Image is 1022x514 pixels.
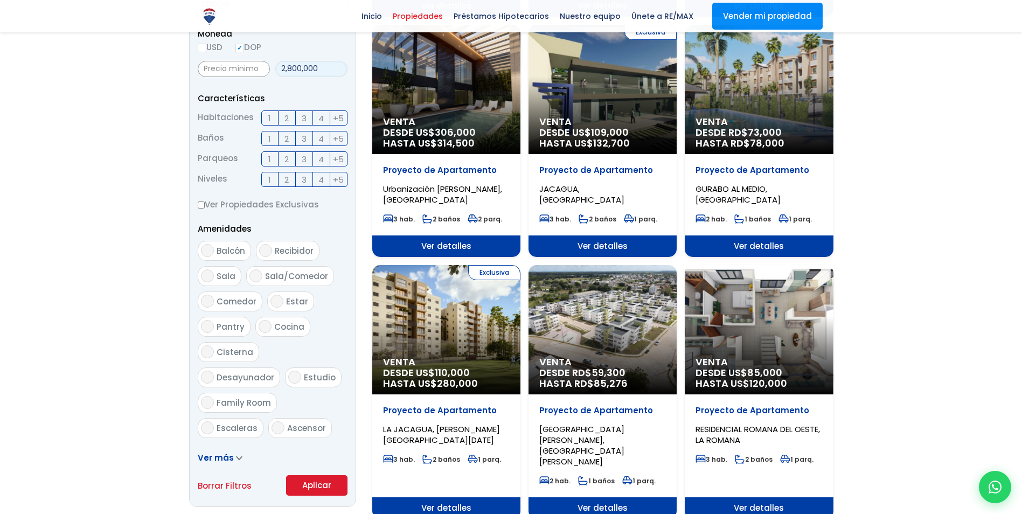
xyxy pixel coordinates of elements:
span: 1 [268,132,271,145]
span: 4 [318,132,324,145]
span: Únete a RE/MAX [626,8,699,24]
span: Recibidor [275,245,314,256]
span: LA JACAGUA, [PERSON_NAME][GEOGRAPHIC_DATA][DATE] [383,423,500,446]
a: Ver más [198,452,242,463]
span: 4 [318,173,324,186]
span: 2 [284,112,289,125]
span: Exclusiva [624,25,677,40]
span: 110,000 [435,366,470,379]
span: 132,700 [593,136,630,150]
span: Cocina [274,321,304,332]
span: DESDE US$ [539,127,666,149]
span: 1 parq. [780,455,814,464]
label: USD [198,40,223,54]
span: Baños [198,131,224,146]
span: 1 [268,173,271,186]
p: Proyecto de Apartamento [539,405,666,416]
span: 2 hab. [539,476,571,485]
input: DOP [235,44,244,52]
span: 3 hab. [383,214,415,224]
span: Venta [696,116,822,127]
span: 59,300 [592,366,625,379]
span: 2 [284,152,289,166]
span: 2 baños [422,455,460,464]
span: 2 [284,132,289,145]
span: 3 [302,112,307,125]
a: Borrar Filtros [198,479,252,492]
span: Pantry [217,321,245,332]
input: Family Room [201,396,214,409]
span: 3 hab. [539,214,571,224]
span: Parqueos [198,151,238,166]
span: 2 parq. [468,214,502,224]
span: 3 hab. [696,455,727,464]
span: 4 [318,112,324,125]
span: +5 [333,112,344,125]
span: HASTA RD$ [539,378,666,389]
span: 85,000 [747,366,782,379]
span: 3 [302,173,307,186]
p: Proyecto de Apartamento [696,165,822,176]
span: Cisterna [217,346,253,358]
input: Comedor [201,295,214,308]
span: 3 [302,132,307,145]
span: 85,276 [594,377,628,390]
span: Comedor [217,296,256,307]
input: Precio mínimo [198,61,270,77]
span: Ascensor [287,422,326,434]
span: Sala [217,270,235,282]
span: Propiedades [387,8,448,24]
span: 2 [284,173,289,186]
span: 280,000 [437,377,478,390]
span: Ver detalles [685,235,833,257]
span: 4 [318,152,324,166]
span: Préstamos Hipotecarios [448,8,554,24]
span: HASTA RD$ [696,138,822,149]
span: Estar [286,296,308,307]
span: Estudio [304,372,336,383]
button: Aplicar [286,475,347,496]
input: Precio máximo [275,61,347,77]
span: 1 baños [578,476,615,485]
span: Venta [383,357,510,367]
span: Exclusiva [468,265,520,280]
span: DESDE US$ [383,127,510,149]
span: 1 parq. [624,214,657,224]
input: Escaleras [201,421,214,434]
span: +5 [333,173,344,186]
p: Amenidades [198,222,347,235]
span: 2 baños [422,214,460,224]
span: HASTA US$ [383,138,510,149]
span: RESIDENCIAL ROMANA DEL OESTE, LA ROMANA [696,423,820,446]
span: Venta [383,116,510,127]
span: Balcón [217,245,245,256]
input: Balcón [201,244,214,257]
span: HASTA US$ [696,378,822,389]
label: Ver Propiedades Exclusivas [198,198,347,211]
span: 2 hab. [696,214,727,224]
span: HASTA US$ [539,138,666,149]
span: JACAGUA, [GEOGRAPHIC_DATA] [539,183,624,205]
input: Cocina [259,320,272,333]
p: Proyecto de Apartamento [383,405,510,416]
span: Escaleras [217,422,258,434]
input: Estudio [288,371,301,384]
span: Family Room [217,397,271,408]
span: 73,000 [748,126,782,139]
p: Características [198,92,347,105]
span: 306,000 [435,126,476,139]
input: Pantry [201,320,214,333]
span: Venta [539,357,666,367]
span: HASTA US$ [383,378,510,389]
span: Moneda [198,27,347,40]
input: Ver Propiedades Exclusivas [198,202,205,209]
input: Desayunador [201,371,214,384]
span: 109,000 [591,126,629,139]
span: Ver detalles [529,235,677,257]
span: 314,500 [437,136,475,150]
span: 120,000 [749,377,787,390]
span: +5 [333,132,344,145]
span: Niveles [198,172,227,187]
span: Venta [539,116,666,127]
input: Recibidor [259,244,272,257]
